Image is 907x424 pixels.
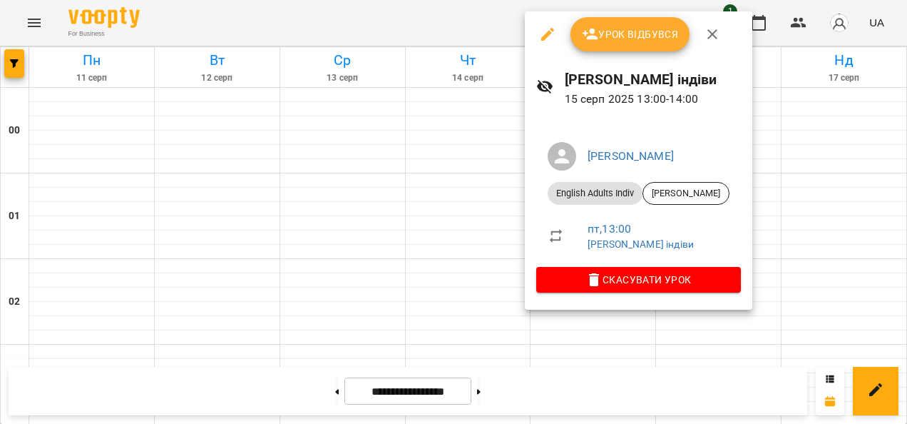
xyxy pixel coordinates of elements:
a: [PERSON_NAME] [588,149,674,163]
h6: [PERSON_NAME] індіви [565,69,741,91]
button: Урок відбувся [570,17,690,51]
span: Скасувати Урок [548,271,729,288]
a: [PERSON_NAME] індіви [588,238,694,250]
div: [PERSON_NAME] [642,182,729,205]
a: пт , 13:00 [588,222,631,236]
span: English Adults Indiv [548,187,642,200]
span: Урок відбувся [582,26,679,43]
p: 15 серп 2025 13:00 - 14:00 [565,91,741,108]
button: Скасувати Урок [536,267,741,293]
span: [PERSON_NAME] [643,187,729,200]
